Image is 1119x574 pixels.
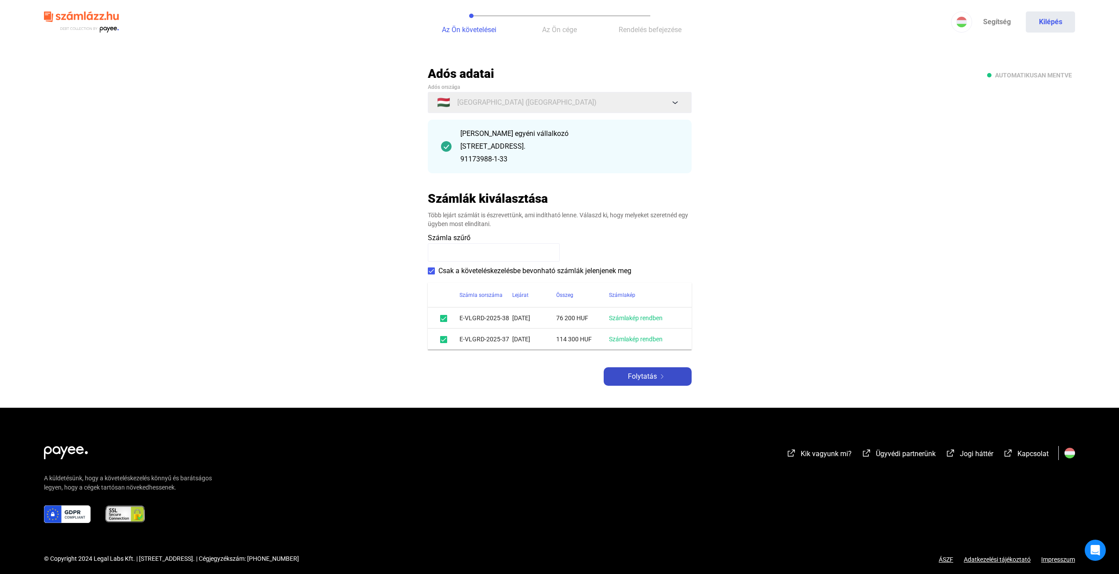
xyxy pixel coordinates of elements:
[1026,11,1075,33] button: Kilépés
[556,307,609,329] td: 76 200 HUF
[861,449,872,457] img: external-link-white
[512,329,556,350] td: [DATE]
[1085,540,1106,561] div: Open Intercom Messenger
[428,191,548,206] h2: Számlák kiválasztása
[956,17,967,27] img: HU
[460,128,678,139] div: [PERSON_NAME] egyéni vállalkozó
[44,441,88,459] img: white-payee-white-dot.svg
[1041,556,1075,563] a: Impresszum
[609,290,635,300] div: Számlakép
[786,449,797,457] img: external-link-white
[459,290,503,300] div: Számla sorszáma
[556,290,609,300] div: Összeg
[972,11,1021,33] a: Segítség
[861,451,936,459] a: external-link-whiteÜgyvédi partnerünk
[945,449,956,457] img: external-link-white
[542,26,577,34] span: Az Ön cége
[459,307,512,329] td: E-VLGRD-2025-38
[657,374,667,379] img: arrow-right-white
[1003,449,1013,457] img: external-link-white
[556,290,573,300] div: Összeg
[457,97,597,108] span: [GEOGRAPHIC_DATA] ([GEOGRAPHIC_DATA])
[801,450,852,458] span: Kik vagyunk mi?
[1064,448,1075,458] img: HU.svg
[438,266,631,276] span: Csak a követeléskezelésbe bevonható számlák jelenjenek meg
[437,97,450,108] span: 🇭🇺
[609,290,681,300] div: Számlakép
[44,505,91,523] img: gdpr
[939,556,953,563] a: ÁSZF
[44,554,299,563] div: © Copyright 2024 Legal Labs Kft. | [STREET_ADDRESS]. | Cégjegyzékszám: [PHONE_NUMBER]
[442,26,496,34] span: Az Ön követelései
[512,290,556,300] div: Lejárat
[609,314,663,322] a: Számlakép rendben
[609,336,663,343] a: Számlakép rendben
[951,11,972,33] button: HU
[628,371,657,382] span: Folytatás
[960,450,993,458] span: Jogi háttér
[428,66,692,81] h2: Adós adatai
[1003,451,1049,459] a: external-link-whiteKapcsolat
[428,211,692,228] div: Több lejárt számlát is észrevettünk, ami indítható lenne. Válaszd ki, hogy melyeket szeretnéd egy...
[44,8,119,37] img: szamlazzhu-logo
[604,367,692,386] button: Folytatásarrow-right-white
[953,556,1041,563] a: Adatkezelési tájékoztató
[786,451,852,459] a: external-link-whiteKik vagyunk mi?
[441,141,452,152] img: checkmark-darker-green-circle
[460,154,678,165] div: 91173988-1-33
[428,92,692,113] button: 🇭🇺[GEOGRAPHIC_DATA] ([GEOGRAPHIC_DATA])
[428,234,470,242] span: Számla szűrő
[459,290,512,300] div: Számla sorszáma
[556,329,609,350] td: 114 300 HUF
[460,141,678,152] div: [STREET_ADDRESS].
[105,505,146,523] img: ssl
[428,84,460,90] span: Adós országa
[512,307,556,329] td: [DATE]
[1017,450,1049,458] span: Kapcsolat
[512,290,529,300] div: Lejárat
[945,451,993,459] a: external-link-whiteJogi háttér
[619,26,682,34] span: Rendelés befejezése
[459,329,512,350] td: E-VLGRD-2025-37
[876,450,936,458] span: Ügyvédi partnerünk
